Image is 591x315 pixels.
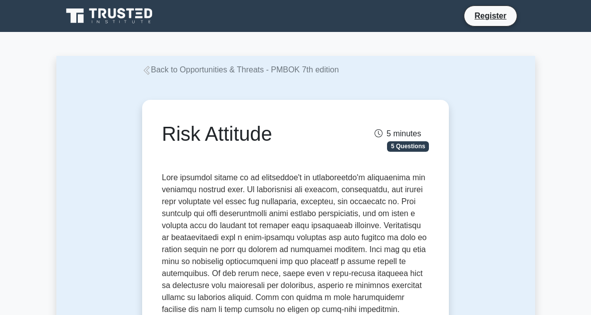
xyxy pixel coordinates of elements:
a: Back to Opportunities & Threats - PMBOK 7th edition [142,65,339,74]
h1: Risk Attitude [162,122,336,146]
span: 5 minutes [375,129,421,138]
a: Register [468,9,512,22]
span: 5 Questions [387,141,429,151]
